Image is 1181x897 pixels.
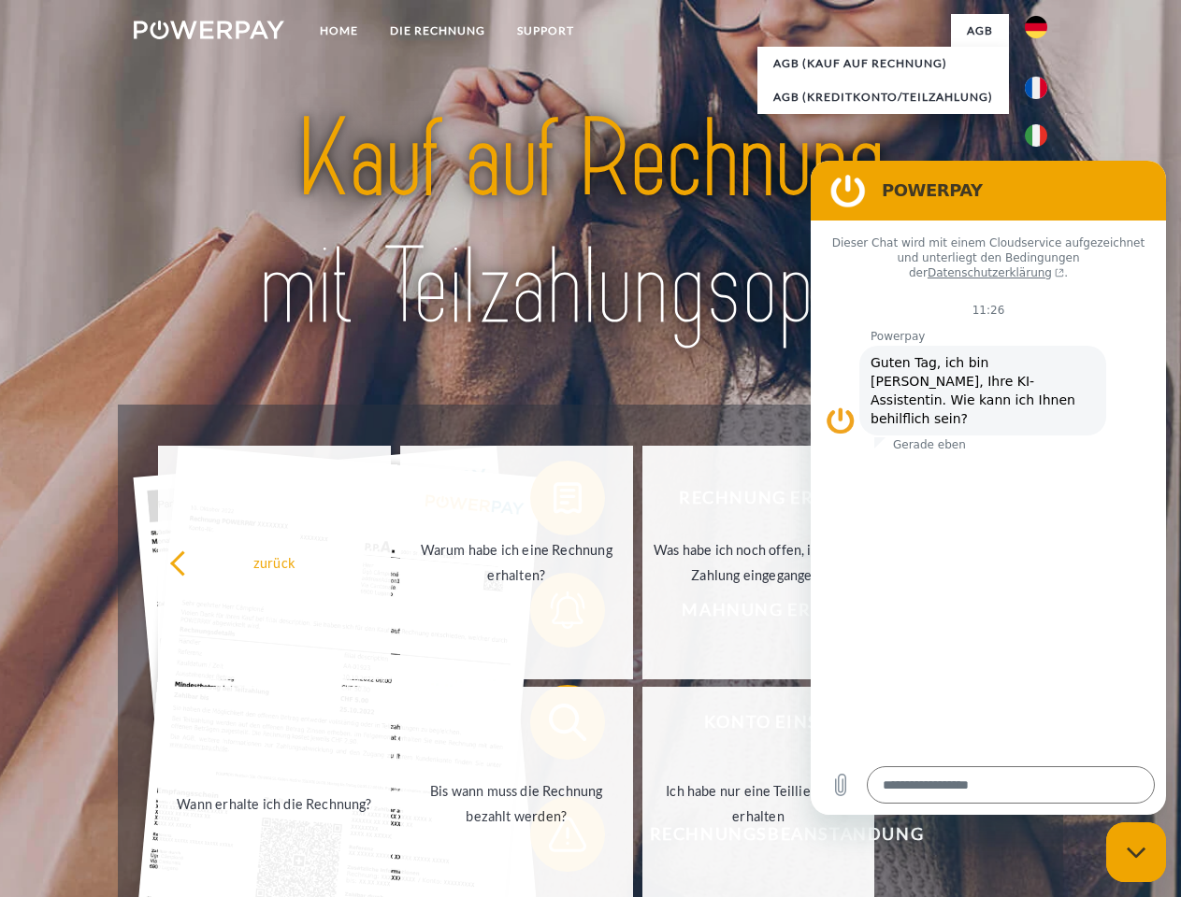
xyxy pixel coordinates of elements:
iframe: Schaltfläche zum Öffnen des Messaging-Fensters; Konversation läuft [1106,822,1166,882]
div: Warum habe ich eine Rechnung erhalten? [411,537,622,588]
a: agb [951,14,1009,48]
a: AGB (Kreditkonto/Teilzahlung) [757,80,1009,114]
a: SUPPORT [501,14,590,48]
div: Was habe ich noch offen, ist meine Zahlung eingegangen? [654,537,864,588]
a: Home [304,14,374,48]
div: Bis wann muss die Rechnung bezahlt werden? [411,778,622,829]
img: fr [1025,77,1047,99]
iframe: Messaging-Fenster [811,161,1166,815]
img: title-powerpay_de.svg [179,90,1002,358]
img: logo-powerpay-white.svg [134,21,284,39]
a: AGB (Kauf auf Rechnung) [757,47,1009,80]
img: de [1025,16,1047,38]
img: it [1025,124,1047,147]
div: Wann erhalte ich die Rechnung? [169,790,380,816]
a: DIE RECHNUNG [374,14,501,48]
div: zurück [169,549,380,575]
a: Was habe ich noch offen, ist meine Zahlung eingegangen? [642,446,875,679]
div: Ich habe nur eine Teillieferung erhalten [654,778,864,829]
